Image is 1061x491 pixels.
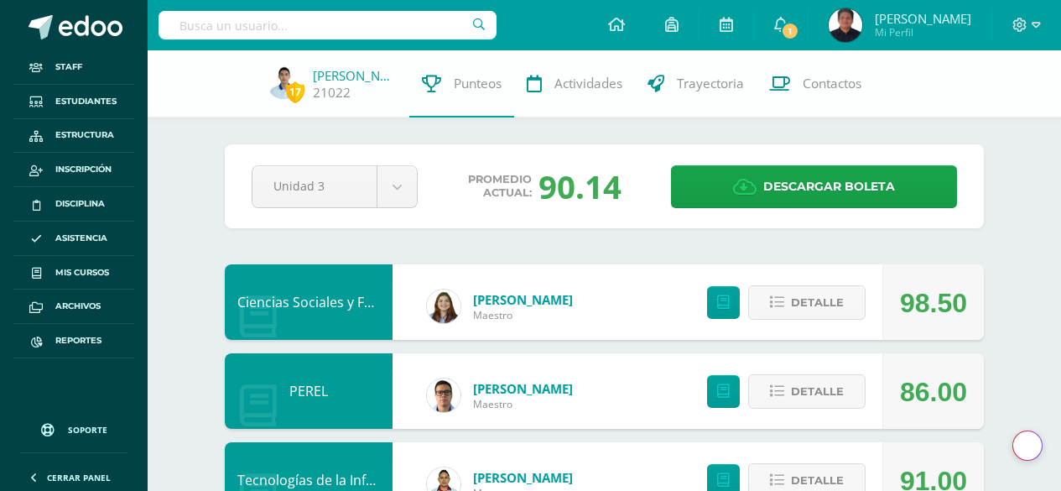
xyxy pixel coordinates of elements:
[159,11,497,39] input: Busca un usuario...
[671,165,957,208] a: Descargar boleta
[781,22,799,40] span: 1
[454,75,502,92] span: Punteos
[20,407,127,448] a: Soporte
[757,50,874,118] a: Contactos
[473,469,573,486] a: [PERSON_NAME]
[13,256,134,290] a: Mis cursos
[225,353,393,429] div: PEREL
[554,75,622,92] span: Actividades
[13,85,134,119] a: Estudiantes
[55,163,112,176] span: Inscripción
[514,50,635,118] a: Actividades
[313,84,351,102] a: 21022
[538,165,622,208] div: 90.14
[900,265,967,341] div: 98.50
[55,128,114,142] span: Estructura
[875,25,971,39] span: Mi Perfil
[55,266,109,279] span: Mis cursos
[273,166,356,206] span: Unidad 3
[55,300,101,313] span: Archivos
[13,187,134,222] a: Disciplina
[286,81,304,102] span: 17
[635,50,757,118] a: Trayectoria
[409,50,514,118] a: Punteos
[55,95,117,108] span: Estudiantes
[13,290,134,324] a: Archivos
[473,291,573,308] a: [PERSON_NAME]
[55,197,105,211] span: Disciplina
[427,379,460,412] img: 7b62136f9b4858312d6e1286188a04bf.png
[473,380,573,397] a: [PERSON_NAME]
[803,75,861,92] span: Contactos
[13,153,134,187] a: Inscripción
[13,324,134,358] a: Reportes
[289,382,328,400] a: PEREL
[763,166,895,207] span: Descargar boleta
[252,166,417,207] a: Unidad 3
[468,173,532,200] span: Promedio actual:
[68,424,107,436] span: Soporte
[55,232,107,245] span: Asistencia
[791,376,844,407] span: Detalle
[237,471,542,489] a: Tecnologías de la Información y Comunicación 5
[677,75,744,92] span: Trayectoria
[473,397,573,411] span: Maestro
[791,287,844,318] span: Detalle
[829,8,862,42] img: dfb2445352bbaa30de7fa1c39f03f7f6.png
[313,67,397,84] a: [PERSON_NAME]
[748,374,866,409] button: Detalle
[748,285,866,320] button: Detalle
[237,293,507,311] a: Ciencias Sociales y Formación Ciudadana 5
[13,119,134,154] a: Estructura
[427,290,460,323] img: 9d377caae0ea79d9f2233f751503500a.png
[900,354,967,430] div: 86.00
[473,308,573,322] span: Maestro
[55,334,101,347] span: Reportes
[47,472,111,483] span: Cerrar panel
[13,50,134,85] a: Staff
[55,60,82,74] span: Staff
[13,222,134,256] a: Asistencia
[267,65,300,99] img: d6a345f4c8f7e175e86b018d1b2acc61.png
[875,10,971,27] span: [PERSON_NAME]
[225,264,393,340] div: Ciencias Sociales y Formación Ciudadana 5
